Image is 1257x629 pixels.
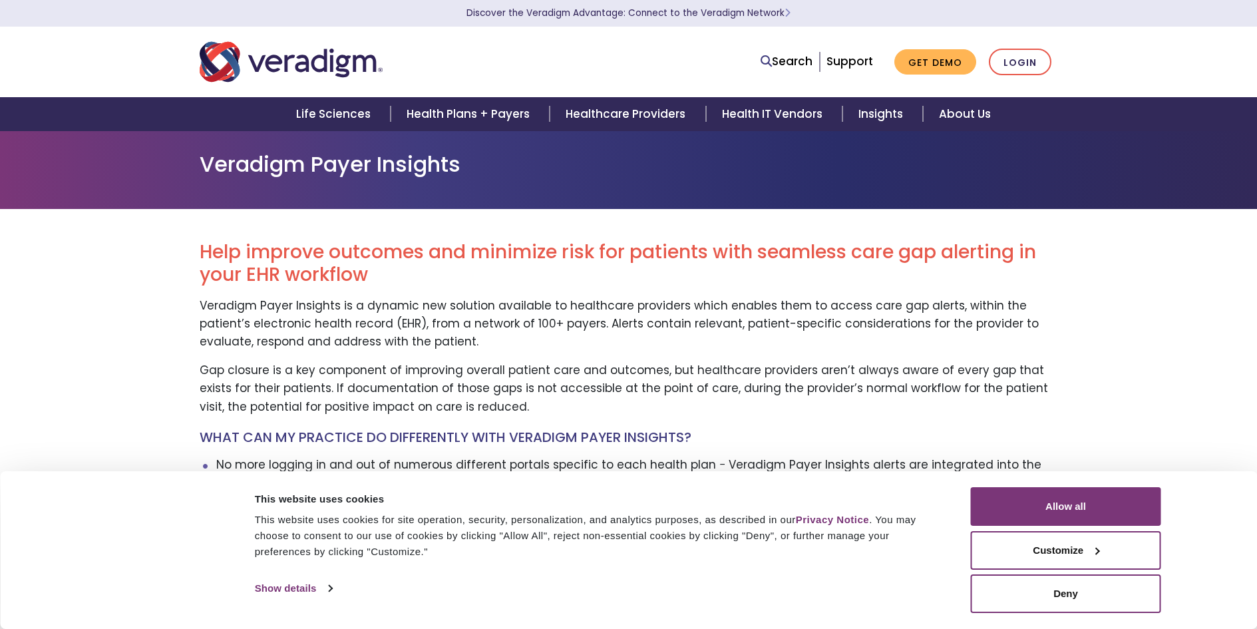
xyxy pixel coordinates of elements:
a: Login [989,49,1051,76]
a: About Us [923,97,1007,131]
a: Show details [255,578,332,598]
button: Deny [971,574,1161,613]
button: Customize [971,531,1161,570]
a: Health Plans + Payers [391,97,550,131]
a: Healthcare Providers [550,97,705,131]
a: Insights [842,97,923,131]
a: Support [826,53,873,69]
h4: WHAT CAN MY PRACTICE DO DIFFERENTLY WITH VERADIGM PAYER INSIGHTS? [200,429,1058,445]
a: Life Sciences [280,97,391,131]
button: Allow all [971,487,1161,526]
a: Privacy Notice [796,514,869,525]
a: Search [761,53,812,71]
p: Veradigm Payer Insights is a dynamic new solution available to healthcare providers which enables... [200,297,1058,351]
a: Get Demo [894,49,976,75]
div: This website uses cookies [255,491,941,507]
h2: Help improve outcomes and minimize risk for patients with seamless care gap alerting in your EHR ... [200,241,1058,286]
h1: Veradigm Payer Insights [200,152,1058,177]
span: Learn More [785,7,791,19]
a: Health IT Vendors [706,97,842,131]
a: Discover the Veradigm Advantage: Connect to the Veradigm NetworkLearn More [466,7,791,19]
div: This website uses cookies for site operation, security, personalization, and analytics purposes, ... [255,512,941,560]
li: No more logging in and out of numerous different portals specific to each health plan − Veradigm ... [216,456,1058,492]
p: Gap closure is a key component of improving overall patient care and outcomes, but healthcare pro... [200,361,1058,416]
img: Veradigm logo [200,40,383,84]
